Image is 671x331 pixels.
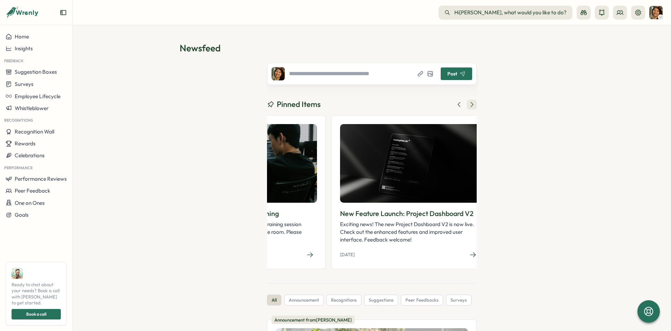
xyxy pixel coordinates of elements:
[417,70,424,77] button: Add link
[26,309,46,319] span: Book a call
[15,105,49,111] span: Whistleblower
[427,70,434,77] button: Add photo
[15,33,29,40] span: Home
[12,309,61,319] button: Book a call
[441,67,472,80] button: Post
[12,282,61,306] span: Ready to chat about your needs? Book a call with [PERSON_NAME] to get started.
[405,297,439,303] span: peer feedbacks
[454,9,567,16] span: Hi [PERSON_NAME] , what would you like to do?
[60,9,67,16] button: Expand sidebar
[340,124,480,203] img: New Feature Launch: Project Dashboard V2
[15,81,34,87] span: Surveys
[15,200,45,206] span: One on Ones
[267,99,320,110] h3: Pinned Items
[649,6,663,19] img: Sarah Johnson
[272,297,277,303] span: all
[15,187,50,194] span: Peer Feedback
[369,297,394,303] span: suggestions
[15,152,45,159] span: Celebrations
[439,6,572,20] button: Hi[PERSON_NAME], what would you like to do?
[272,67,285,80] img: cassie.a341722e.jpg
[340,252,355,258] span: [DATE]
[447,71,457,76] span: Post
[15,93,60,100] span: Employee Lifecycle
[289,297,319,303] span: announcement
[340,221,480,244] p: Exciting news! The new Project Dashboard V2 is now live. Check out the enhanced features and impr...
[331,297,357,303] span: recognitions
[15,140,36,147] span: Rewards
[15,175,67,182] span: Performance Reviews
[15,128,54,135] span: Recognition Wall
[15,45,33,52] span: Insights
[15,69,57,75] span: Suggestion Boxes
[180,42,564,54] h1: Newsfeed
[450,297,467,303] span: surveys
[274,317,352,323] span: Announcement from [PERSON_NAME]
[12,268,23,279] img: Ali Khan
[15,211,29,218] span: Goals
[340,208,480,219] h3: New Feature Launch: Project Dashboard V2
